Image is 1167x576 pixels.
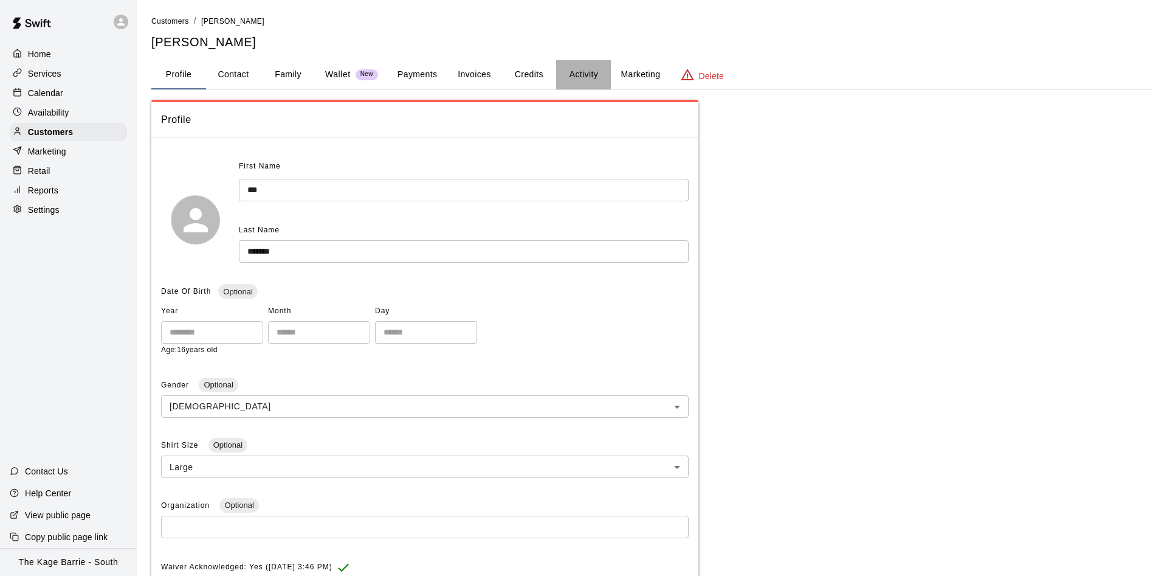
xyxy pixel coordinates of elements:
a: Reports [10,181,127,200]
span: Optional [218,287,257,296]
p: Settings [28,204,60,216]
h5: [PERSON_NAME] [151,34,1152,50]
span: Organization [161,501,212,510]
span: Gender [161,381,191,389]
span: Shirt Size [161,441,201,449]
p: Reports [28,184,58,196]
div: basic tabs example [151,60,1152,89]
span: Optional [199,380,238,389]
p: Retail [28,165,50,177]
p: View public page [25,509,91,521]
p: Availability [28,106,69,119]
a: Services [10,64,127,83]
span: Optional [208,440,247,449]
p: Home [28,48,51,60]
span: Year [161,302,263,321]
span: Profile [161,112,689,128]
a: Customers [10,123,127,141]
span: Day [375,302,477,321]
p: Copy public page link [25,531,108,543]
div: [DEMOGRAPHIC_DATA] [161,395,689,418]
p: Help Center [25,487,71,499]
a: Availability [10,103,127,122]
p: Delete [699,70,724,82]
p: Services [28,68,61,80]
a: Home [10,45,127,63]
button: Family [261,60,315,89]
p: The Kage Barrie - South [19,556,119,569]
span: Date Of Birth [161,287,211,296]
span: Customers [151,17,189,26]
span: New [356,71,378,78]
a: Marketing [10,142,127,161]
div: Large [161,456,689,478]
button: Contact [206,60,261,89]
span: First Name [239,157,281,176]
button: Invoices [447,60,501,89]
span: Last Name [239,226,280,234]
button: Profile [151,60,206,89]
nav: breadcrumb [151,15,1152,28]
a: Customers [151,16,189,26]
button: Marketing [611,60,670,89]
span: Month [268,302,370,321]
button: Payments [388,60,447,89]
span: Age: 16 years old [161,345,218,354]
button: Credits [501,60,556,89]
p: Customers [28,126,73,138]
button: Activity [556,60,611,89]
span: Optional [219,501,258,510]
a: Settings [10,201,127,219]
p: Contact Us [25,465,68,477]
span: [PERSON_NAME] [201,17,264,26]
p: Wallet [325,68,351,81]
li: / [194,15,196,27]
p: Marketing [28,145,66,158]
a: Retail [10,162,127,180]
a: Calendar [10,84,127,102]
p: Calendar [28,87,63,99]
